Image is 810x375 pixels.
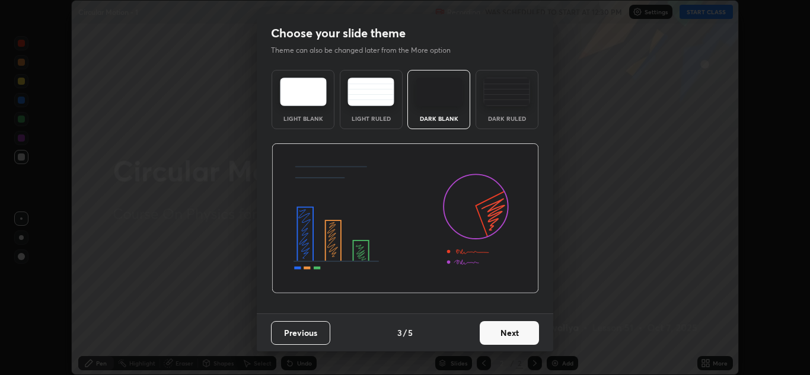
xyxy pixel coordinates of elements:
div: Dark Ruled [483,116,531,121]
p: Theme can also be changed later from the More option [271,45,463,56]
img: darkRuledTheme.de295e13.svg [483,78,530,106]
div: Light Blank [279,116,327,121]
img: darkThemeBanner.d06ce4a2.svg [272,143,539,294]
img: lightTheme.e5ed3b09.svg [280,78,327,106]
img: lightRuledTheme.5fabf969.svg [347,78,394,106]
h4: / [403,326,407,339]
h4: 5 [408,326,413,339]
div: Dark Blank [415,116,463,121]
div: Light Ruled [347,116,395,121]
button: Previous [271,321,330,345]
h4: 3 [397,326,402,339]
button: Next [480,321,539,345]
h2: Choose your slide theme [271,25,406,41]
img: darkTheme.f0cc69e5.svg [416,78,463,106]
